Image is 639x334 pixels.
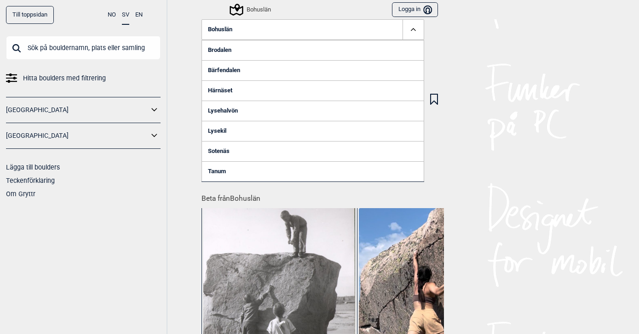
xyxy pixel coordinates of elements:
[6,103,149,117] a: [GEOGRAPHIC_DATA]
[201,101,424,121] a: Lysehalvön
[6,164,60,171] a: Lägga till boulders
[6,72,161,85] a: Hitta boulders med filtrering
[201,60,424,80] a: Bärfendalen
[6,190,35,198] a: Om Gryttr
[201,141,424,161] a: Sotenäs
[231,4,271,15] div: Bohuslän
[6,36,161,60] input: Sök på bouldernamn, plats eller samling
[122,6,129,25] button: SV
[201,121,424,141] a: Lysekil
[6,129,149,142] a: [GEOGRAPHIC_DATA]
[201,188,444,204] h1: Beta från Bohuslän
[108,6,116,24] button: NO
[23,72,106,85] span: Hitta boulders med filtrering
[201,80,424,101] a: Härnäset
[201,40,424,60] a: Brodalen
[6,177,55,184] a: Teckenförklaring
[201,19,424,40] button: Bohuslän
[201,161,424,181] a: Tanum
[208,26,232,33] span: Bohuslän
[135,6,143,24] button: EN
[6,6,54,24] a: Till toppsidan
[392,2,438,17] button: Logga in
